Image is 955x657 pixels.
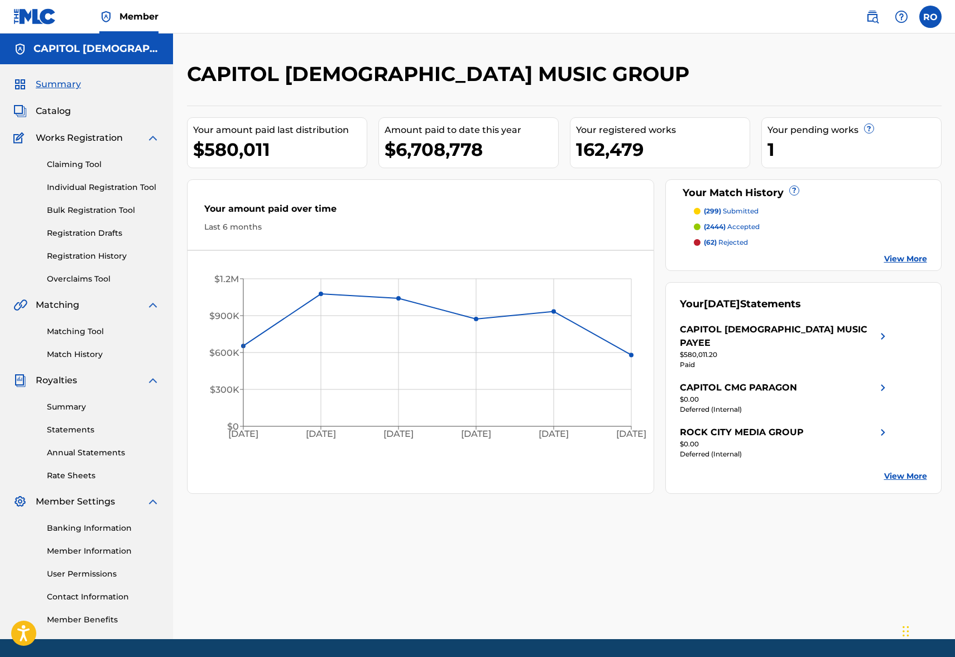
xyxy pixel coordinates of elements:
div: $6,708,778 [385,137,558,162]
a: (2444) accepted [694,222,927,232]
a: Registration Drafts [47,227,160,239]
img: Member Settings [13,495,27,508]
a: Overclaims Tool [47,273,160,285]
div: Deferred (Internal) [680,404,890,415]
a: Statements [47,424,160,436]
tspan: $600K [209,347,239,358]
img: Accounts [13,42,27,56]
span: (62) [704,238,717,246]
div: CAPITOL CMG PARAGON [680,381,797,394]
img: right chevron icon [876,426,890,439]
span: Royalties [36,374,77,387]
a: CAPITOL [DEMOGRAPHIC_DATA] MUSIC PAYEEright chevron icon$580,011.20Paid [680,323,890,370]
img: right chevron icon [876,381,890,394]
img: Matching [13,298,27,312]
tspan: [DATE] [383,429,414,440]
div: Paid [680,360,890,370]
div: User Menu [919,6,942,28]
a: Rate Sheets [47,470,160,482]
a: Member Benefits [47,614,160,626]
a: Banking Information [47,522,160,534]
span: (299) [704,207,721,215]
a: Claiming Tool [47,159,160,170]
a: CAPITOL CMG PARAGONright chevron icon$0.00Deferred (Internal) [680,381,890,415]
a: Matching Tool [47,326,160,337]
tspan: $300K [209,384,239,395]
div: CAPITOL [DEMOGRAPHIC_DATA] MUSIC PAYEE [680,323,876,350]
span: Works Registration [36,131,123,145]
div: Your Match History [680,185,927,201]
img: Summary [13,78,27,91]
a: ROCK CITY MEDIA GROUPright chevron icon$0.00Deferred (Internal) [680,426,890,459]
tspan: [DATE] [461,429,491,440]
a: Contact Information [47,591,160,603]
img: expand [146,495,160,508]
iframe: Chat Widget [899,603,955,657]
img: Works Registration [13,131,28,145]
img: expand [146,374,160,387]
span: Member [119,10,159,23]
tspan: $0 [227,421,238,432]
img: Royalties [13,374,27,387]
span: Catalog [36,104,71,118]
div: 162,479 [576,137,750,162]
div: Amount paid to date this year [385,123,558,137]
a: (62) rejected [694,237,927,247]
img: MLC Logo [13,8,56,25]
a: View More [884,253,927,265]
div: ROCK CITY MEDIA GROUP [680,426,804,439]
h5: CAPITOL CHRISTIAN MUSIC GROUP [33,42,160,55]
a: (299) submitted [694,206,927,216]
a: Annual Statements [47,447,160,459]
a: Registration History [47,250,160,262]
a: SummarySummary [13,78,81,91]
tspan: $1.2M [214,274,238,284]
div: $0.00 [680,439,890,449]
img: expand [146,131,160,145]
img: help [895,10,908,23]
span: ? [790,186,799,195]
a: Match History [47,349,160,360]
tspan: [DATE] [306,429,336,440]
div: Your pending works [767,123,941,137]
span: [DATE] [704,298,740,310]
span: Matching [36,298,79,312]
p: rejected [704,237,748,247]
a: Public Search [861,6,884,28]
div: Drag [903,615,909,648]
div: $0.00 [680,394,890,404]
p: submitted [704,206,759,216]
tspan: [DATE] [539,429,569,440]
a: User Permissions [47,568,160,580]
a: Summary [47,401,160,413]
a: CatalogCatalog [13,104,71,118]
a: View More [884,470,927,482]
tspan: $900K [209,311,239,321]
div: $580,011 [193,137,367,162]
span: (2444) [704,222,726,231]
tspan: [DATE] [616,429,646,440]
h2: CAPITOL [DEMOGRAPHIC_DATA] MUSIC GROUP [187,61,695,87]
div: $580,011.20 [680,350,890,360]
img: Catalog [13,104,27,118]
p: accepted [704,222,760,232]
tspan: [DATE] [228,429,258,440]
div: Your Statements [680,297,801,312]
div: Help [890,6,913,28]
img: right chevron icon [876,323,890,350]
img: expand [146,298,160,312]
a: Individual Registration Tool [47,182,160,193]
div: Your amount paid over time [204,202,637,221]
div: Deferred (Internal) [680,449,890,459]
span: Summary [36,78,81,91]
div: Your amount paid last distribution [193,123,367,137]
img: Top Rightsholder [99,10,113,23]
div: Your registered works [576,123,750,137]
span: Member Settings [36,495,115,508]
a: Member Information [47,545,160,557]
span: ? [865,124,874,133]
img: search [866,10,879,23]
div: Last 6 months [204,221,637,233]
div: 1 [767,137,941,162]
